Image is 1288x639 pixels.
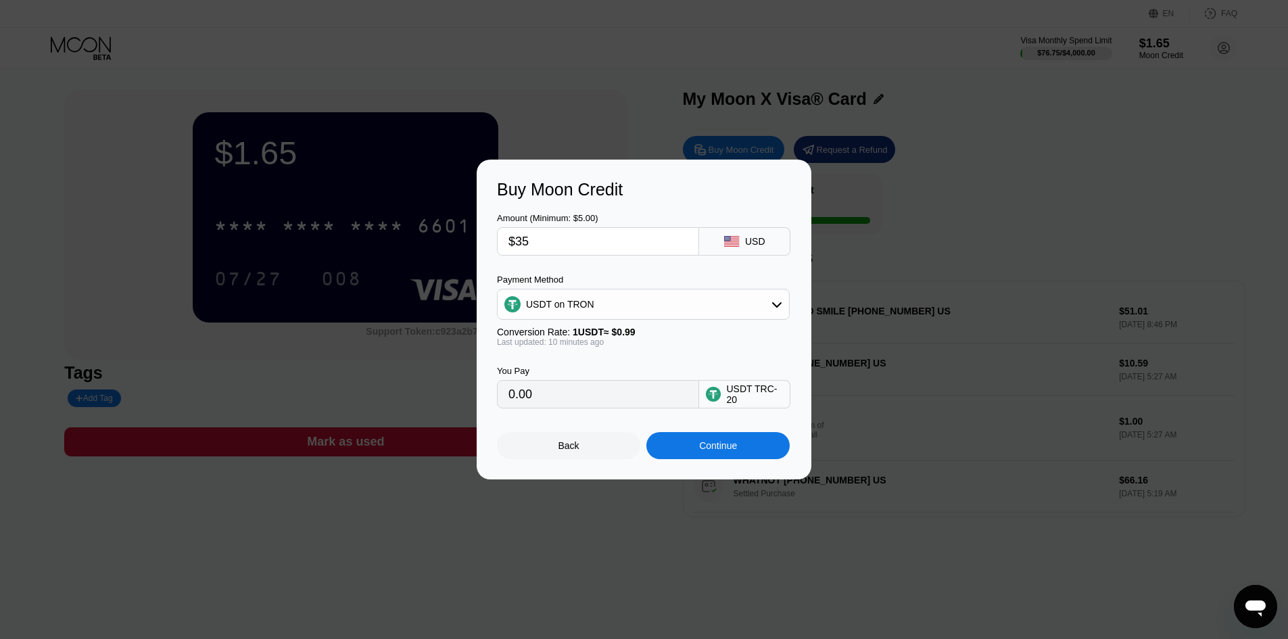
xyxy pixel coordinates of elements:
div: You Pay [497,366,699,376]
div: Last updated: 10 minutes ago [497,337,790,347]
iframe: Кнопка запуска окна обмена сообщениями [1234,585,1277,628]
div: Buy Moon Credit [497,180,791,199]
div: Continue [699,440,737,451]
div: Back [558,440,579,451]
div: USDT on TRON [498,291,789,318]
div: USDT on TRON [526,299,594,310]
div: USD [745,236,765,247]
div: Conversion Rate: [497,327,790,337]
input: $0.00 [508,228,688,255]
div: USDT TRC-20 [726,383,783,405]
div: Payment Method [497,275,790,285]
span: 1 USDT ≈ $0.99 [573,327,636,337]
div: Back [497,432,640,459]
div: Amount (Minimum: $5.00) [497,213,699,223]
div: Continue [646,432,790,459]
